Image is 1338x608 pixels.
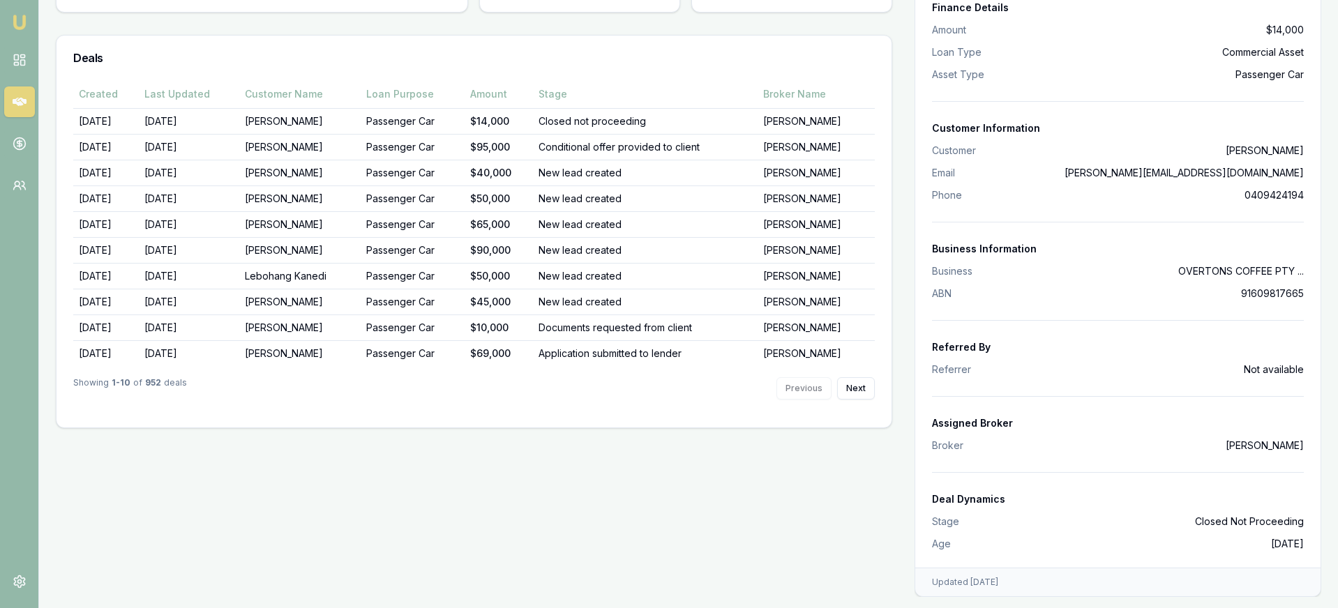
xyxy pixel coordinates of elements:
td: Conditional offer provided to client [533,134,758,160]
div: Referred By [932,340,1304,354]
div: $10,000 [470,321,527,335]
td: [PERSON_NAME] [239,237,361,263]
td: [PERSON_NAME] [758,237,874,263]
dt: Email [932,166,955,180]
td: Passenger Car [361,314,465,340]
span: Asset Type [932,68,984,82]
td: Lebohang Kanedi [239,263,361,289]
td: [DATE] [139,185,239,211]
td: [PERSON_NAME] [239,211,361,237]
td: [DATE] [139,108,239,134]
div: $90,000 [470,243,527,257]
td: Passenger Car [361,211,465,237]
td: [PERSON_NAME] [239,340,361,366]
dt: ABN [932,287,952,301]
td: [DATE] [139,314,239,340]
td: [PERSON_NAME] [758,211,874,237]
td: New lead created [533,211,758,237]
div: Last Updated [144,87,234,101]
div: Business Information [932,242,1304,256]
td: [PERSON_NAME] [758,263,874,289]
div: Not available [932,363,1304,377]
div: Customer Information [932,121,1304,135]
td: [PERSON_NAME] [758,314,874,340]
td: [PERSON_NAME] [239,108,361,134]
dt: Age [932,537,951,551]
td: [DATE] [73,237,139,263]
div: $50,000 [470,269,527,283]
div: $14,000 [470,114,527,128]
dd: OVERTONS COFFEE PTY ... [1178,264,1304,278]
button: Next [837,377,875,400]
div: Amount [470,87,527,101]
td: [DATE] [139,263,239,289]
div: Broker Name [763,87,869,101]
dt: Customer [932,144,976,158]
dt: Referrer [932,363,971,377]
td: [DATE] [139,340,239,366]
td: Passenger Car [361,185,465,211]
h3: Deals [73,52,875,63]
td: [DATE] [73,185,139,211]
td: [PERSON_NAME] [758,108,874,134]
dt: Broker [932,439,963,453]
dt: Phone [932,188,962,202]
td: [DATE] [139,134,239,160]
td: Application submitted to lender [533,340,758,366]
td: [DATE] [73,108,139,134]
td: [DATE] [73,160,139,185]
td: [DATE] [73,134,139,160]
td: New lead created [533,263,758,289]
div: Deal Dynamics [932,492,1304,506]
div: Showing of deals [73,377,187,400]
td: Passenger Car [361,263,465,289]
div: $45,000 [470,295,527,309]
td: [DATE] [139,237,239,263]
div: Customer Name [245,87,355,101]
span: Passenger Car [1235,68,1304,82]
td: [DATE] [139,289,239,314]
div: $40,000 [470,166,527,180]
span: Loan Type [932,45,982,59]
td: Documents requested from client [533,314,758,340]
td: [DATE] [73,211,139,237]
td: [DATE] [73,340,139,366]
span: Commercial Asset [1222,45,1304,59]
td: [DATE] [73,314,139,340]
dd: 91609817665 [1241,287,1304,301]
td: Passenger Car [361,134,465,160]
div: Loan Purpose [366,87,459,101]
td: [DATE] [73,289,139,314]
td: Passenger Car [361,108,465,134]
div: Finance Details [932,1,1304,15]
td: Passenger Car [361,340,465,366]
td: Passenger Car [361,237,465,263]
div: Assigned Broker [932,416,1304,430]
strong: 1 - 10 [112,377,130,400]
td: [DATE] [139,211,239,237]
td: [PERSON_NAME] [239,289,361,314]
td: [PERSON_NAME] [239,314,361,340]
img: emu-icon-u.png [11,14,28,31]
dt: Business [932,264,972,278]
span: $14,000 [1266,23,1304,37]
div: $69,000 [470,347,527,360]
dd: [PERSON_NAME] [1226,144,1304,158]
div: Created [79,87,133,101]
td: [DATE] [139,160,239,185]
td: [PERSON_NAME] [239,134,361,160]
div: $50,000 [470,192,527,206]
td: Passenger Car [361,289,465,314]
a: 0409424194 [1245,189,1304,201]
td: New lead created [533,289,758,314]
td: Closed not proceeding [533,108,758,134]
dd: [PERSON_NAME] [1226,439,1304,453]
dt: Stage [932,515,959,529]
td: New lead created [533,160,758,185]
div: $95,000 [470,140,527,154]
td: [DATE] [73,263,139,289]
div: Updated [DATE] [932,577,998,588]
td: [PERSON_NAME] [758,160,874,185]
a: [PERSON_NAME][EMAIL_ADDRESS][DOMAIN_NAME] [1065,167,1304,178]
td: New lead created [533,185,758,211]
